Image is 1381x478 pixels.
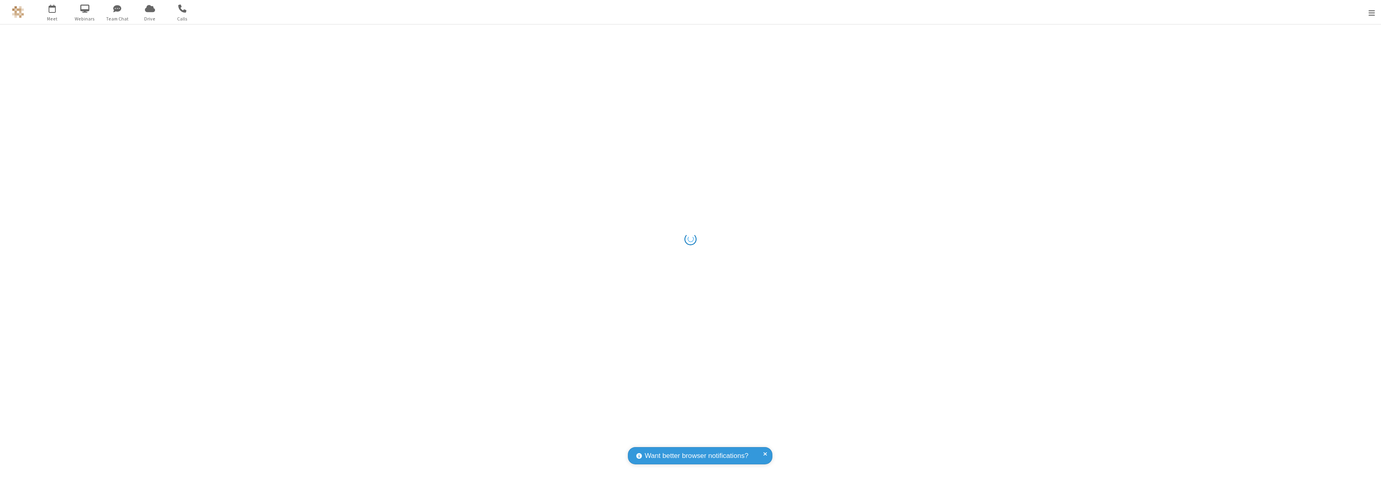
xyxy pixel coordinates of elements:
[135,15,165,22] span: Drive
[12,6,24,18] img: QA Selenium DO NOT DELETE OR CHANGE
[37,15,67,22] span: Meet
[102,15,132,22] span: Team Chat
[645,451,748,461] span: Want better browser notifications?
[167,15,198,22] span: Calls
[70,15,100,22] span: Webinars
